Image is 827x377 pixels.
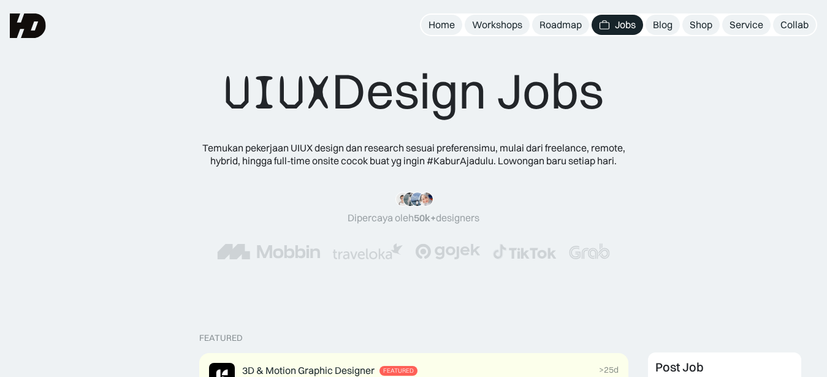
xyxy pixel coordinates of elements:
a: Service [722,15,771,35]
div: Workshops [472,18,522,31]
a: Blog [646,15,680,35]
div: Shop [690,18,712,31]
div: Post Job [655,360,704,375]
a: Jobs [592,15,643,35]
span: UIUX [224,63,332,122]
a: Shop [682,15,720,35]
span: 50k+ [414,211,436,224]
div: Jobs [615,18,636,31]
div: Collab [780,18,809,31]
div: Roadmap [539,18,582,31]
div: Design Jobs [224,61,604,122]
div: Home [429,18,455,31]
a: Collab [773,15,816,35]
div: Dipercaya oleh designers [348,211,479,224]
a: Roadmap [532,15,589,35]
div: Temukan pekerjaan UIUX design dan research sesuai preferensimu, mulai dari freelance, remote, hyb... [193,142,635,167]
div: Featured [199,333,243,343]
div: >25d [599,365,619,375]
div: 3D & Motion Graphic Designer [242,364,375,377]
a: Workshops [465,15,530,35]
div: Featured [383,367,414,375]
a: Home [421,15,462,35]
div: Blog [653,18,673,31]
div: Service [730,18,763,31]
